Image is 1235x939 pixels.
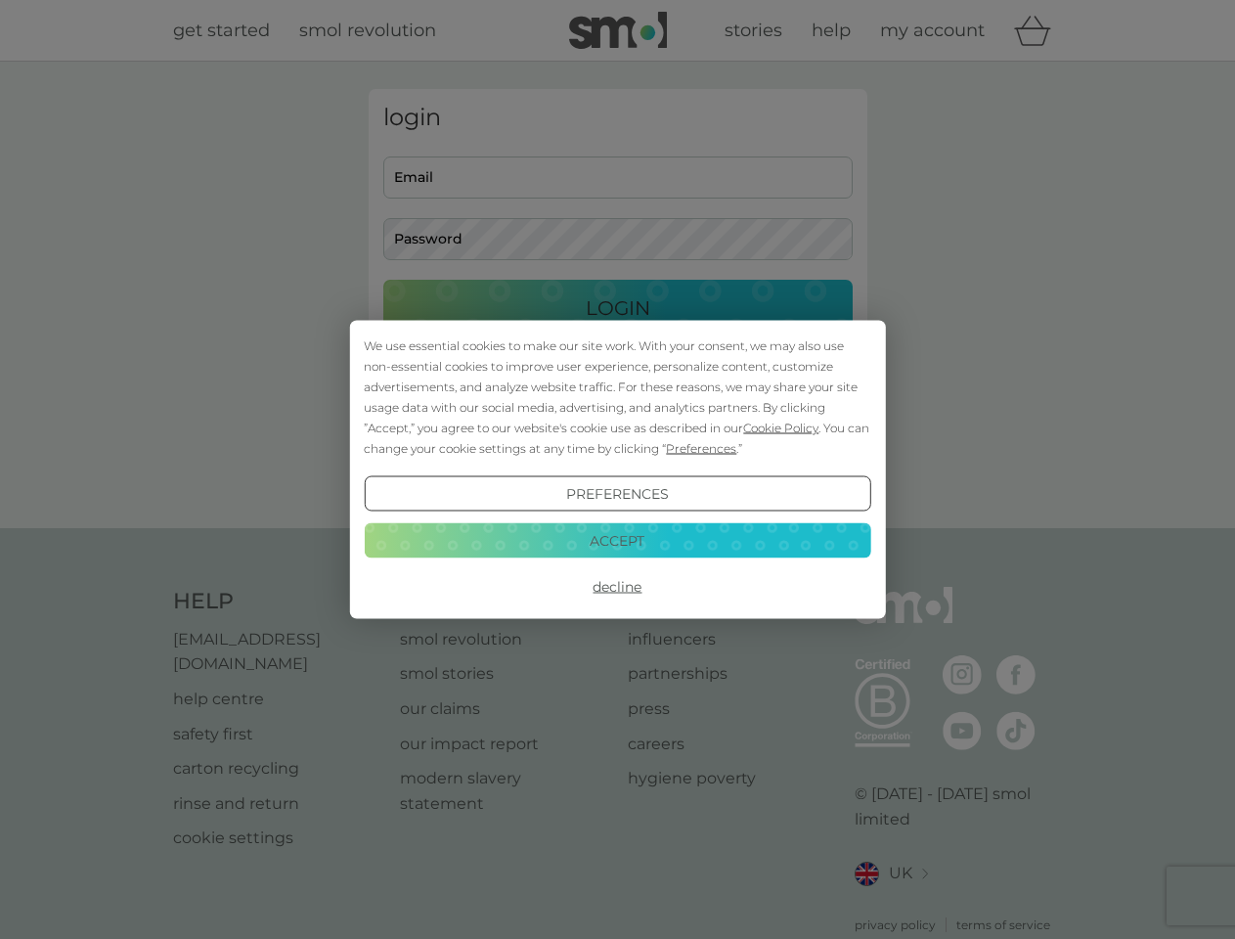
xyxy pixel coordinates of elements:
[364,335,870,459] div: We use essential cookies to make our site work. With your consent, we may also use non-essential ...
[743,421,818,435] span: Cookie Policy
[364,522,870,558] button: Accept
[349,321,885,619] div: Cookie Consent Prompt
[364,476,870,512] button: Preferences
[364,569,870,604] button: Decline
[666,441,736,456] span: Preferences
